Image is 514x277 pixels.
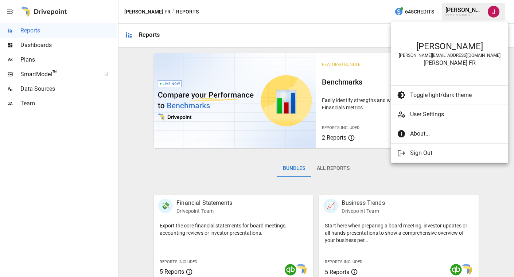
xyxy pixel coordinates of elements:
div: [PERSON_NAME] [398,41,501,51]
span: Toggle light/dark theme [410,91,502,100]
span: User Settings [410,110,502,119]
span: Sign Out [410,149,502,157]
div: [PERSON_NAME] FR [398,59,501,66]
span: About... [410,129,502,138]
div: [PERSON_NAME][EMAIL_ADDRESS][DOMAIN_NAME] [398,53,501,58]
